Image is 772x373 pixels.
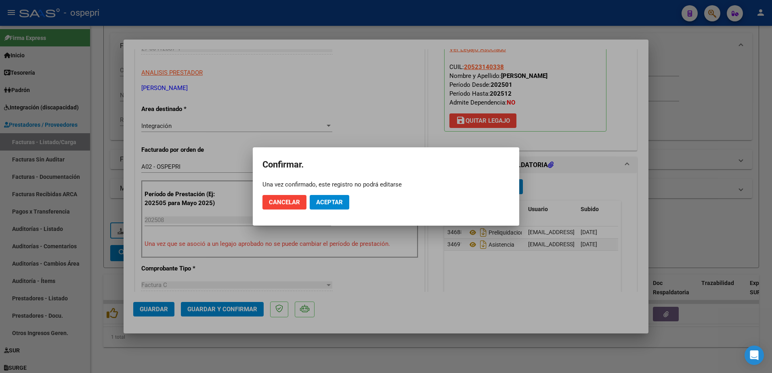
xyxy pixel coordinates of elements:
h2: Confirmar. [262,157,510,172]
div: Una vez confirmado, este registro no podrá editarse [262,180,510,189]
button: Cancelar [262,195,306,210]
span: Aceptar [316,199,343,206]
span: Cancelar [269,199,300,206]
button: Aceptar [310,195,349,210]
div: Open Intercom Messenger [745,346,764,365]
